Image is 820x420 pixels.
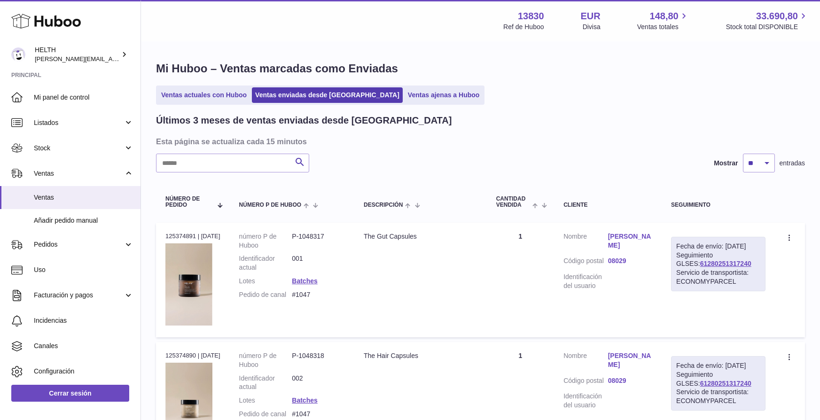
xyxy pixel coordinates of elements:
[780,159,805,168] span: entradas
[364,202,403,208] span: Descripción
[563,392,608,410] dt: Identificación del usuario
[252,87,403,103] a: Ventas enviadas desde [GEOGRAPHIC_DATA]
[239,351,292,369] dt: número P de Huboo
[34,342,133,350] span: Canales
[583,23,601,31] div: Divisa
[364,351,477,360] div: The Hair Capsules
[11,385,129,402] a: Cerrar sesión
[650,10,679,23] span: 148,80
[563,202,652,208] div: Cliente
[608,257,652,265] a: 08029
[239,254,292,272] dt: Identificador actual
[726,23,809,31] span: Stock total DISPONIBLE
[405,87,483,103] a: Ventas ajenas a Huboo
[34,93,133,102] span: Mi panel de control
[637,10,689,31] a: 148,80 Ventas totales
[239,290,292,299] dt: Pedido de canal
[676,388,760,405] div: Servicio de transportista: ECONOMYPARCEL
[671,237,765,291] div: Seguimiento GLSES:
[156,61,805,76] h1: Mi Huboo – Ventas marcadas como Enviadas
[34,367,133,376] span: Configuración
[676,242,760,251] div: Fecha de envío: [DATE]
[156,114,452,127] h2: Últimos 3 meses de ventas enviadas desde [GEOGRAPHIC_DATA]
[608,376,652,385] a: 08029
[292,290,345,299] dd: #1047
[292,232,345,250] dd: P-1048317
[726,10,809,31] a: 33.690,80 Stock total DISPONIBLE
[34,144,124,153] span: Stock
[11,47,25,62] img: laura@helth.com
[608,351,652,369] a: [PERSON_NAME]
[239,232,292,250] dt: número P de Huboo
[496,196,530,208] span: Cantidad vendida
[714,159,738,168] label: Mostrar
[34,216,133,225] span: Añadir pedido manual
[165,232,220,241] div: 125374891 | [DATE]
[671,356,765,411] div: Seguimiento GLSES:
[292,351,345,369] dd: P-1048318
[563,232,608,252] dt: Nombre
[239,396,292,405] dt: Lotes
[165,243,212,326] img: 138301756999477.png
[34,169,124,178] span: Ventas
[563,351,608,372] dt: Nombre
[239,277,292,286] dt: Lotes
[34,316,133,325] span: Incidencias
[34,291,124,300] span: Facturación y pagos
[503,23,544,31] div: Ref de Huboo
[700,260,751,267] a: 61280251317240
[239,202,301,208] span: número P de Huboo
[292,374,345,392] dd: 002
[637,23,689,31] span: Ventas totales
[581,10,601,23] strong: EUR
[156,136,803,147] h3: Esta página se actualiza cada 15 minutos
[292,410,345,419] dd: #1047
[518,10,544,23] strong: 13830
[756,10,798,23] span: 33.690,80
[292,254,345,272] dd: 001
[34,118,124,127] span: Listados
[563,376,608,388] dt: Código postal
[239,410,292,419] dt: Pedido de canal
[165,196,212,208] span: Número de pedido
[676,268,760,286] div: Servicio de transportista: ECONOMYPARCEL
[34,240,124,249] span: Pedidos
[671,202,765,208] div: Seguimiento
[35,55,188,62] span: [PERSON_NAME][EMAIL_ADDRESS][DOMAIN_NAME]
[608,232,652,250] a: [PERSON_NAME]
[292,397,317,404] a: Batches
[292,277,317,285] a: Batches
[158,87,250,103] a: Ventas actuales con Huboo
[35,46,119,63] div: HELTH
[676,361,760,370] div: Fecha de envío: [DATE]
[364,232,477,241] div: The Gut Capsules
[34,265,133,274] span: Uso
[239,374,292,392] dt: Identificador actual
[487,223,554,337] td: 1
[34,193,133,202] span: Ventas
[563,272,608,290] dt: Identificación del usuario
[700,380,751,387] a: 61280251317240
[563,257,608,268] dt: Código postal
[165,351,220,360] div: 125374890 | [DATE]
